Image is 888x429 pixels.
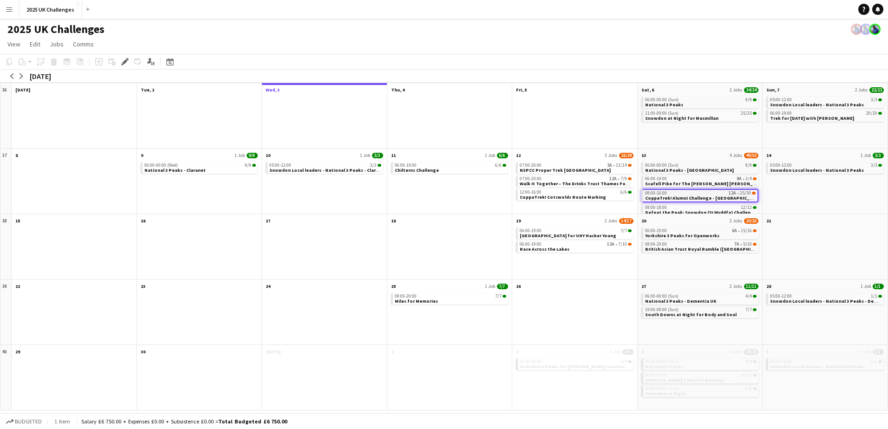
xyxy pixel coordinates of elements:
[645,373,667,377] span: 06:00-19:00
[744,284,758,289] span: 11/11
[497,284,508,289] span: 7/7
[869,24,881,35] app-user-avatar: Andy Baker
[753,295,757,298] span: 4/4
[269,167,386,173] span: Snowdon Local leaders - National 3 Peaks - Claranet
[520,242,542,247] span: 06:00-19:00
[520,359,542,364] span: 06:30-19:30
[745,307,752,312] span: 7/7
[46,38,67,50] a: Jobs
[15,349,20,355] span: 29
[766,283,771,289] span: 28
[391,283,396,289] span: 25
[645,191,756,195] div: •
[743,242,752,247] span: 5/10
[745,176,752,181] span: 3/4
[766,218,771,224] span: 21
[753,360,757,363] span: 4/4
[645,102,683,108] span: National 3 Peaks
[516,152,521,158] span: 12
[620,176,627,181] span: 7/9
[252,164,256,167] span: 9/9
[770,111,792,116] span: 06:00-19:00
[753,164,757,167] span: 9/9
[520,163,632,168] div: •
[520,176,632,181] div: •
[645,195,762,201] span: CoppaTrek! Alumni Challenge - Cotswolds
[0,83,12,149] div: 36
[770,364,864,370] span: Snowdon Local leaders - National 3 Peaks
[753,112,757,115] span: 25/25
[372,153,383,158] span: 3/3
[141,218,145,224] span: 16
[266,218,270,224] span: 17
[520,190,542,195] span: 12:00-16:00
[266,349,281,355] span: [DATE]
[730,283,742,289] span: 2 Jobs
[766,152,771,158] span: 14
[15,418,42,425] span: Budgeted
[141,87,154,93] span: Tue, 2
[15,218,20,224] span: 15
[520,242,632,247] div: •
[50,40,64,48] span: Jobs
[516,349,518,355] span: 3
[15,152,18,158] span: 8
[391,218,396,224] span: 18
[871,97,877,102] span: 3/3
[873,349,884,355] span: 1/1
[645,294,679,299] span: 06:00-00:00 (Sun)
[15,283,20,289] span: 22
[620,228,627,233] span: 7/7
[520,246,569,252] span: Race Across the Lakes
[645,386,679,391] span: 20:00-08:00 (Sun)
[620,359,627,364] span: 5/5
[73,40,94,48] span: Comms
[645,246,770,252] span: British Asian Trust Royal Ramble (London)
[855,87,868,93] span: 2 Jobs
[30,40,40,48] span: Edit
[391,87,405,93] span: Thu, 4
[645,364,683,370] span: National 3 Peaks
[269,163,291,168] span: 05:00-12:00
[878,360,882,363] span: 1/1
[622,349,633,355] span: 5/5
[641,349,644,355] span: 4
[741,373,752,377] span: 16/16
[266,283,270,289] span: 24
[247,153,258,158] span: 9/9
[730,349,742,355] span: 3 Jobs
[26,38,44,50] a: Edit
[516,87,527,93] span: Fri, 5
[745,163,752,168] span: 9/9
[141,152,143,158] span: 9
[641,283,646,289] span: 27
[744,87,758,93] span: 34/34
[753,229,757,232] span: 15/16
[645,97,679,102] span: 06:00-00:00 (Sun)
[605,218,617,224] span: 2 Jobs
[753,206,757,209] span: 12/12
[645,359,679,364] span: 06:00-00:00 (Sun)
[15,87,30,93] span: [DATE]
[741,205,752,210] span: 12/12
[645,298,716,304] span: National 3 Peaks - Dementia UK
[645,228,667,233] span: 06:00-19:00
[770,167,864,173] span: Snowdon Local leaders - National 3 Peaks
[520,233,616,239] span: Peak District for UHY Hacker Young
[395,294,417,299] span: 08:00-20:00
[370,163,377,168] span: 3/3
[753,387,757,390] span: 8/8
[395,298,438,304] span: Miles for Memories
[218,418,287,425] span: Total Budgeted £6 750.00
[628,191,632,194] span: 6/6
[378,164,381,167] span: 3/3
[861,152,871,158] span: 1 Job
[851,24,862,35] app-user-avatar: Andy Baker
[0,279,12,345] div: 39
[605,152,617,158] span: 3 Jobs
[869,87,884,93] span: 23/23
[770,115,854,121] span: Trek for Tomorrow with Danny Jones
[878,112,882,115] span: 20/20
[645,242,667,247] span: 08:00-20:00
[645,176,757,181] div: •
